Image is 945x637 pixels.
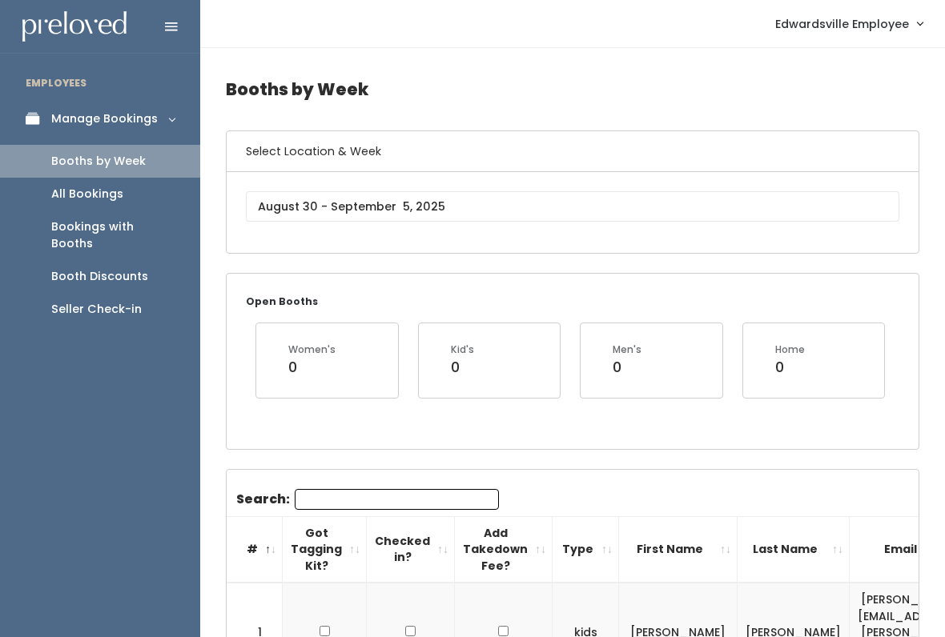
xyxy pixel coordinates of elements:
div: Home [775,343,805,357]
h4: Booths by Week [226,67,919,111]
div: Booth Discounts [51,268,148,285]
div: Women's [288,343,336,357]
th: Checked in?: activate to sort column ascending [367,516,455,583]
input: Search: [295,489,499,510]
th: First Name: activate to sort column ascending [619,516,738,583]
th: #: activate to sort column descending [227,516,283,583]
div: 0 [775,357,805,378]
div: 0 [451,357,474,378]
div: Kid's [451,343,474,357]
h6: Select Location & Week [227,131,919,172]
th: Add Takedown Fee?: activate to sort column ascending [455,516,553,583]
span: Edwardsville Employee [775,15,909,33]
th: Got Tagging Kit?: activate to sort column ascending [283,516,367,583]
small: Open Booths [246,294,318,308]
div: Men's [613,343,641,357]
img: preloved logo [22,11,127,42]
label: Search: [236,489,499,510]
div: 0 [613,357,641,378]
th: Last Name: activate to sort column ascending [738,516,850,583]
div: Booths by Week [51,153,146,170]
div: Bookings with Booths [51,218,175,252]
div: 0 [288,357,336,378]
div: Manage Bookings [51,110,158,127]
div: Seller Check-in [51,301,142,318]
th: Type: activate to sort column ascending [553,516,619,583]
input: August 30 - September 5, 2025 [246,191,899,222]
div: All Bookings [51,186,123,202]
a: Edwardsville Employee [759,6,939,41]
